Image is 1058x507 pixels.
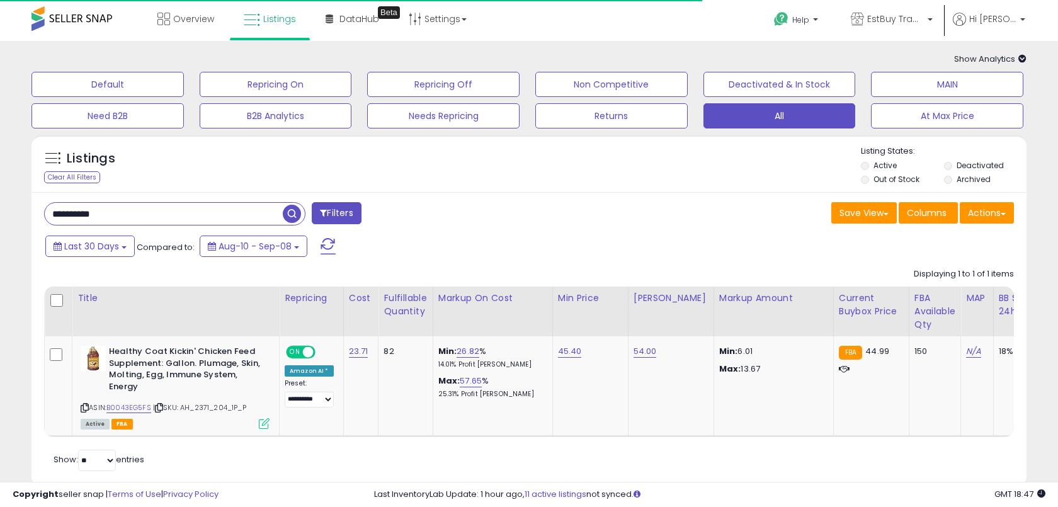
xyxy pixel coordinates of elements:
small: FBA [839,346,862,360]
div: Fulfillable Quantity [384,292,427,318]
button: Aug-10 - Sep-08 [200,236,307,257]
div: Markup Amount [719,292,828,305]
span: Listings [263,13,296,25]
div: MAP [966,292,987,305]
button: MAIN [871,72,1023,97]
button: All [703,103,856,128]
div: Current Buybox Price [839,292,904,318]
span: Hi [PERSON_NAME] [969,13,1016,25]
button: Need B2B [31,103,184,128]
button: Default [31,72,184,97]
span: Columns [907,207,947,219]
span: 2025-10-9 18:47 GMT [994,488,1045,500]
b: Min: [438,345,457,357]
img: 41Ef2kDU19L._SL40_.jpg [81,346,106,371]
strong: Copyright [13,488,59,500]
div: Markup on Cost [438,292,547,305]
div: Displaying 1 to 1 of 1 items [914,268,1014,280]
a: 23.71 [349,345,368,358]
div: Amazon AI * [285,365,334,377]
label: Active [873,160,897,171]
div: Tooltip anchor [378,6,400,19]
p: 14.01% Profit [PERSON_NAME] [438,360,543,369]
p: Listing States: [861,145,1026,157]
button: Columns [899,202,958,224]
div: 18% [999,346,1040,357]
div: BB Share 24h. [999,292,1045,318]
a: Help [764,2,831,41]
div: Last InventoryLab Update: 1 hour ago, not synced. [374,489,1045,501]
div: Title [77,292,274,305]
a: N/A [966,345,981,358]
a: Terms of Use [108,488,161,500]
span: Overview [173,13,214,25]
a: 54.00 [634,345,657,358]
i: Get Help [773,11,789,27]
span: | SKU: AH_2371_204_1P_P [153,402,246,413]
button: Actions [960,202,1014,224]
div: FBA Available Qty [914,292,955,331]
button: Repricing On [200,72,352,97]
div: % [438,375,543,399]
button: Repricing Off [367,72,520,97]
span: 44.99 [865,345,889,357]
span: DataHub [339,13,379,25]
strong: Min: [719,345,738,357]
div: Min Price [558,292,623,305]
a: 26.82 [457,345,479,358]
label: Archived [957,174,991,185]
button: Non Competitive [535,72,688,97]
div: ASIN: [81,346,270,428]
div: % [438,346,543,369]
p: 25.31% Profit [PERSON_NAME] [438,390,543,399]
span: ON [287,347,303,358]
strong: Max: [719,363,741,375]
div: Repricing [285,292,338,305]
span: Show Analytics [954,53,1027,65]
span: Show: entries [54,453,144,465]
th: The percentage added to the cost of goods (COGS) that forms the calculator for Min & Max prices. [433,287,552,336]
label: Deactivated [957,160,1004,171]
a: 11 active listings [525,488,586,500]
label: Out of Stock [873,174,919,185]
a: B0043EG5FS [106,402,151,413]
span: FBA [111,419,133,430]
a: Hi [PERSON_NAME] [953,13,1025,41]
span: All listings currently available for purchase on Amazon [81,419,110,430]
h5: Listings [67,150,115,168]
span: EstBuy Trading [867,13,924,25]
a: 57.65 [460,375,482,387]
b: Max: [438,375,460,387]
a: Privacy Policy [163,488,219,500]
div: Preset: [285,379,334,407]
span: Compared to: [137,241,195,253]
div: [PERSON_NAME] [634,292,708,305]
button: At Max Price [871,103,1023,128]
span: Aug-10 - Sep-08 [219,240,292,253]
div: 82 [384,346,423,357]
button: Deactivated & In Stock [703,72,856,97]
span: Last 30 Days [64,240,119,253]
p: 6.01 [719,346,824,357]
button: Needs Repricing [367,103,520,128]
span: Help [792,14,809,25]
a: 45.40 [558,345,582,358]
span: OFF [314,347,334,358]
button: Last 30 Days [45,236,135,257]
div: 150 [914,346,951,357]
div: seller snap | | [13,489,219,501]
button: B2B Analytics [200,103,352,128]
button: Returns [535,103,688,128]
button: Filters [312,202,361,224]
button: Save View [831,202,897,224]
b: Healthy Coat Kickin' Chicken Feed Supplement: Gallon. Plumage, Skin, Molting, Egg, Immune System,... [109,346,262,396]
div: Cost [349,292,373,305]
div: Clear All Filters [44,171,100,183]
p: 13.67 [719,363,824,375]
